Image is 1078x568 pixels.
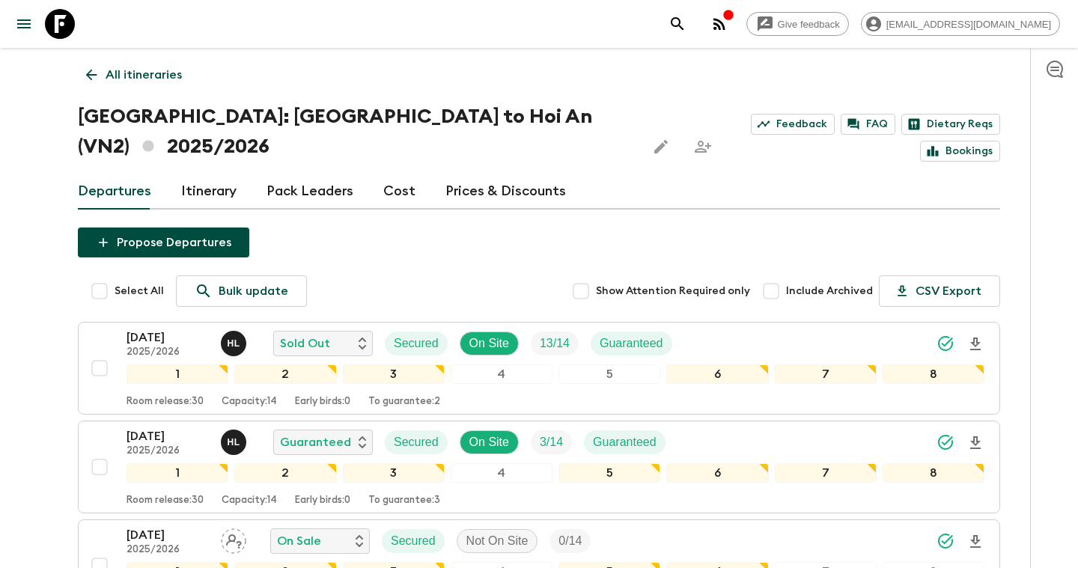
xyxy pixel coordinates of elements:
[937,532,954,550] svg: Synced Successfully
[368,396,440,408] p: To guarantee: 2
[920,141,1000,162] a: Bookings
[558,463,660,483] div: 5
[106,66,182,84] p: All itineraries
[222,495,277,507] p: Capacity: 14
[596,284,750,299] span: Show Attention Required only
[775,364,877,384] div: 7
[78,322,1000,415] button: [DATE]2025/2026Hoang Le NgocSold OutSecuredOn SiteTrip FillGuaranteed12345678Room release:30Capac...
[751,114,835,135] a: Feedback
[9,9,39,39] button: menu
[343,364,445,384] div: 3
[786,284,873,299] span: Include Archived
[549,529,591,553] div: Trip Fill
[295,495,350,507] p: Early birds: 0
[469,433,509,451] p: On Site
[127,346,209,358] p: 2025/2026
[460,430,519,454] div: On Site
[901,114,1000,135] a: Dietary Reqs
[878,19,1059,30] span: [EMAIL_ADDRESS][DOMAIN_NAME]
[277,532,321,550] p: On Sale
[78,227,249,257] button: Propose Departures
[383,174,415,210] a: Cost
[688,132,718,162] span: Share this itinerary
[666,463,768,483] div: 6
[531,332,579,355] div: Trip Fill
[127,329,209,346] p: [DATE]
[600,335,663,352] p: Guaranteed
[222,396,277,408] p: Capacity: 14
[469,335,509,352] p: On Site
[343,463,445,483] div: 3
[451,364,552,384] div: 4
[78,102,634,162] h1: [GEOGRAPHIC_DATA]: [GEOGRAPHIC_DATA] to Hoi An (VN2) 2025/2026
[879,275,1000,307] button: CSV Export
[966,335,984,353] svg: Download Onboarding
[127,463,228,483] div: 1
[460,332,519,355] div: On Site
[234,364,336,384] div: 2
[391,532,436,550] p: Secured
[221,434,249,446] span: Hoang Le Ngoc
[127,526,209,544] p: [DATE]
[937,335,954,352] svg: Synced Successfully
[861,12,1060,36] div: [EMAIL_ADDRESS][DOMAIN_NAME]
[176,275,307,307] a: Bulk update
[775,463,877,483] div: 7
[221,335,249,347] span: Hoang Le Ngoc
[234,463,336,483] div: 2
[221,533,246,545] span: Assign pack leader
[127,544,209,556] p: 2025/2026
[115,284,164,299] span: Select All
[382,529,445,553] div: Secured
[368,495,440,507] p: To guarantee: 3
[280,433,351,451] p: Guaranteed
[558,364,660,384] div: 5
[127,396,204,408] p: Room release: 30
[385,430,448,454] div: Secured
[221,331,249,356] button: HL
[78,174,151,210] a: Departures
[394,335,439,352] p: Secured
[127,364,228,384] div: 1
[883,463,984,483] div: 8
[181,174,237,210] a: Itinerary
[267,174,353,210] a: Pack Leaders
[227,436,240,448] p: H L
[457,529,538,553] div: Not On Site
[646,132,676,162] button: Edit this itinerary
[219,282,288,300] p: Bulk update
[531,430,572,454] div: Trip Fill
[966,434,984,452] svg: Download Onboarding
[451,463,552,483] div: 4
[78,60,190,90] a: All itineraries
[593,433,657,451] p: Guaranteed
[770,19,848,30] span: Give feedback
[937,433,954,451] svg: Synced Successfully
[227,338,240,349] p: H L
[127,495,204,507] p: Room release: 30
[966,533,984,551] svg: Download Onboarding
[666,364,768,384] div: 6
[394,433,439,451] p: Secured
[883,364,984,384] div: 8
[841,114,895,135] a: FAQ
[280,335,330,352] p: Sold Out
[295,396,350,408] p: Early birds: 0
[445,174,566,210] a: Prices & Discounts
[78,421,1000,513] button: [DATE]2025/2026Hoang Le NgocGuaranteedSecuredOn SiteTrip FillGuaranteed12345678Room release:30Cap...
[558,532,582,550] p: 0 / 14
[540,335,570,352] p: 13 / 14
[221,430,249,455] button: HL
[127,427,209,445] p: [DATE]
[663,9,692,39] button: search adventures
[540,433,563,451] p: 3 / 14
[466,532,529,550] p: Not On Site
[385,332,448,355] div: Secured
[746,12,849,36] a: Give feedback
[127,445,209,457] p: 2025/2026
